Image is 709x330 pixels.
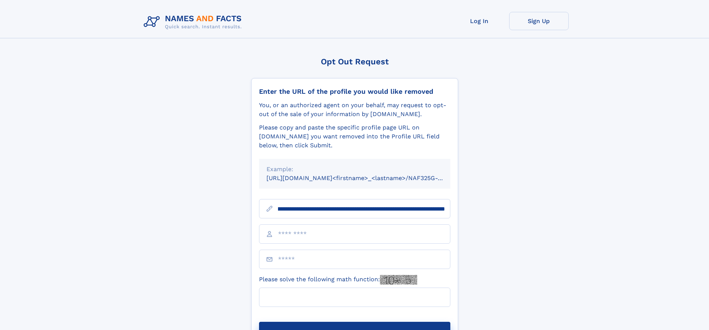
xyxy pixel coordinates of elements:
[259,275,417,285] label: Please solve the following math function:
[251,57,458,66] div: Opt Out Request
[141,12,248,32] img: Logo Names and Facts
[450,12,509,30] a: Log In
[259,123,450,150] div: Please copy and paste the specific profile page URL on [DOMAIN_NAME] you want removed into the Pr...
[509,12,569,30] a: Sign Up
[266,165,443,174] div: Example:
[259,101,450,119] div: You, or an authorized agent on your behalf, may request to opt-out of the sale of your informatio...
[266,174,464,182] small: [URL][DOMAIN_NAME]<firstname>_<lastname>/NAF325G-xxxxxxxx
[259,87,450,96] div: Enter the URL of the profile you would like removed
